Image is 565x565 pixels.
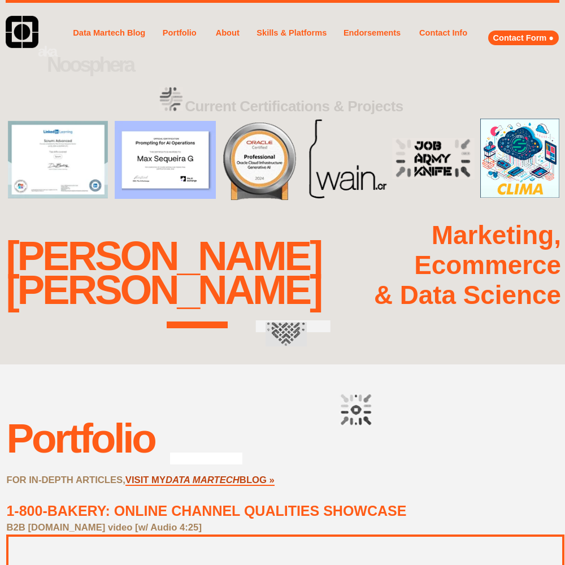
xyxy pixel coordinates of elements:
a: Data Martech Blog [71,22,147,45]
div: Portfolio [6,415,154,462]
a: Contact Info [416,25,471,40]
a: BLOG » [240,475,275,486]
strong: Ecommerce [414,251,561,280]
a: 1-800-BAKERY: ONLINE CHANNEL QUALITIES SHOWCASE [6,503,406,519]
a: Endorsements [340,25,404,40]
strong: Marketing, [432,221,561,250]
a: Contact Form ● [488,31,559,45]
strong: Current Certifications & Projects [185,98,403,115]
strong: B2B [DOMAIN_NAME] video [w/ Audio 4:25] [6,522,201,533]
a: DATA MARTECH [166,475,240,486]
a: VISIT MY [125,475,166,486]
a: Portfolio [159,23,200,42]
strong: FOR IN-DEPTH ARTICLES, [6,475,125,485]
a: Skills & Platforms [255,20,328,46]
iframe: Chat Widget [508,511,565,565]
a: About [212,25,243,40]
strong: & Data Science [374,281,561,310]
div: [PERSON_NAME] [PERSON_NAME] [6,239,321,307]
